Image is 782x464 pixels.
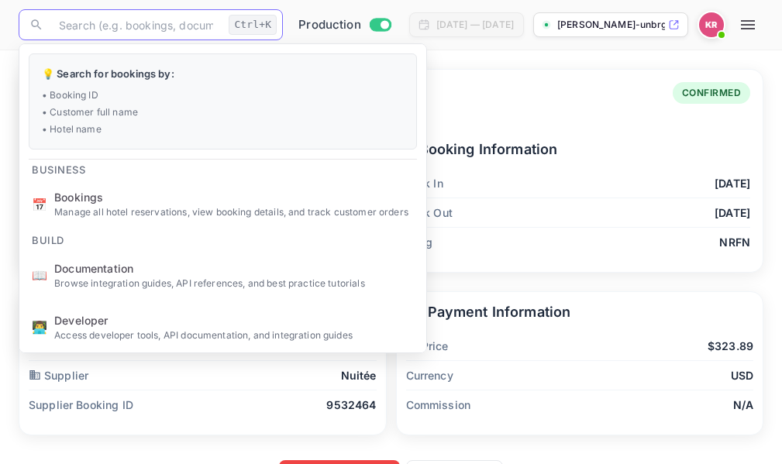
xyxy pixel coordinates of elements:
[19,154,98,179] span: Business
[733,397,753,413] p: N/A
[42,105,404,119] p: • Customer full name
[42,67,404,82] p: 💡 Search for bookings by:
[54,205,414,219] p: Manage all hotel reservations, view booking details, and track customer orders
[557,18,665,32] p: [PERSON_NAME]-unbrg.[PERSON_NAME]...
[326,397,376,413] p: 9532464
[54,312,414,328] span: Developer
[42,122,404,136] p: • Hotel name
[54,189,414,205] span: Bookings
[406,397,471,413] p: Commission
[406,367,453,383] p: Currency
[29,397,133,413] p: Supplier Booking ID
[719,234,750,250] p: NRFN
[715,205,750,221] p: [DATE]
[54,260,414,277] span: Documentation
[341,367,377,383] p: Nuitée
[298,16,361,34] span: Production
[32,195,47,214] p: 📅
[731,367,753,383] p: USD
[19,225,77,249] span: Build
[398,234,432,250] p: Tag
[229,15,277,35] div: Ctrl+K
[54,277,414,290] p: Browse integration guides, API references, and best practice tutorials
[32,266,47,284] p: 📖
[29,367,88,383] p: Supplier
[50,9,222,40] input: Search (e.g. bookings, documentation)
[54,328,414,342] p: Access developer tools, API documentation, and integration guides
[42,88,404,102] p: • Booking ID
[32,318,47,336] p: 👨‍💻
[406,301,754,322] p: Payment Information
[436,18,514,32] div: [DATE] — [DATE]
[673,86,751,100] span: CONFIRMED
[715,175,750,191] p: [DATE]
[292,16,397,34] div: Switch to Sandbox mode
[708,338,753,354] p: $323.89
[398,139,751,160] p: Booking Information
[699,12,724,37] img: Kobus Roux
